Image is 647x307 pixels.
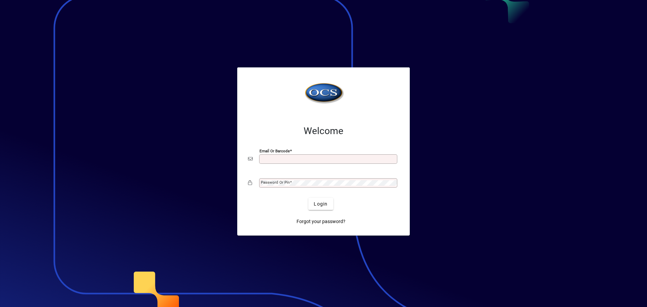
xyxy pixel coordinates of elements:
span: Forgot your password? [297,218,345,225]
a: Forgot your password? [294,215,348,227]
h2: Welcome [248,125,399,137]
mat-label: Password or Pin [261,180,290,185]
span: Login [314,201,328,208]
mat-label: Email or Barcode [259,149,290,153]
button: Login [308,198,333,210]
